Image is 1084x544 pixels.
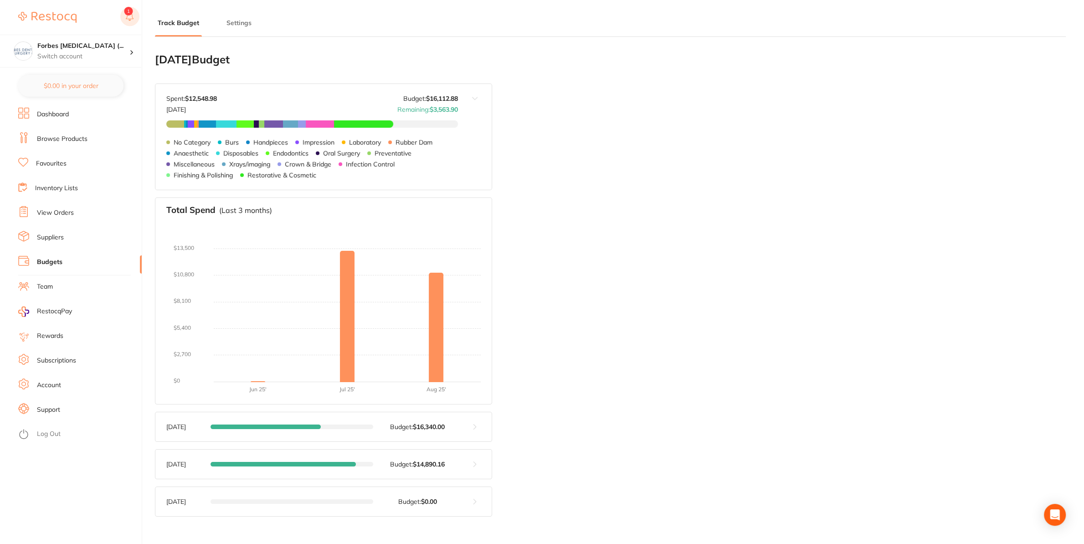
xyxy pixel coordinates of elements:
strong: $14,890.16 [413,460,445,468]
p: [DATE] [166,102,217,113]
p: (Last 3 months) [219,206,272,214]
p: Endodontics [273,150,308,157]
h4: Forbes Dental Surgery (DentalTown 6) [37,41,129,51]
p: Switch account [37,52,129,61]
p: Budget: [390,423,445,430]
p: No Category [174,139,211,146]
a: Support [37,405,60,414]
a: Dashboard [37,110,69,119]
button: $0.00 in your order [18,75,123,97]
p: Oral Surgery [323,150,360,157]
p: Remaining: [397,102,458,113]
p: Rubber Dam [396,139,432,146]
p: Xrays/imaging [229,161,270,168]
a: View Orders [37,208,74,218]
p: Disposables [223,150,258,157]
img: Restocq Logo [18,12,77,23]
a: Restocq Logo [18,7,77,28]
p: Budget: [403,95,458,102]
p: Restorative & Cosmetic [247,171,316,179]
strong: $16,112.88 [426,94,458,103]
strong: $3,563.90 [430,105,458,114]
p: Finishing & Polishing [174,171,233,179]
strong: $12,548.98 [185,94,217,103]
a: Browse Products [37,135,87,144]
p: [DATE] [166,498,207,505]
p: [DATE] [166,461,207,468]
h3: Total Spend [166,205,216,215]
a: Rewards [37,332,63,341]
img: Forbes Dental Surgery (DentalTown 6) [14,42,32,60]
p: Infection Control [346,161,395,168]
div: Open Intercom Messenger [1044,504,1066,526]
p: Laboratory [349,139,381,146]
h2: [DATE] Budget [155,53,492,66]
p: Impression [303,139,334,146]
a: Subscriptions [37,356,76,365]
a: Budgets [37,258,62,267]
a: Log Out [37,430,61,439]
a: Inventory Lists [35,184,78,193]
img: RestocqPay [18,306,29,317]
a: Favourites [36,159,67,168]
a: RestocqPay [18,306,72,317]
p: Preventative [375,150,411,157]
span: RestocqPay [37,307,72,316]
a: Suppliers [37,233,64,242]
button: Settings [224,19,254,27]
p: Crown & Bridge [285,161,331,168]
p: Burs [225,139,239,146]
p: Spent: [166,95,217,102]
p: Handpieces [253,139,288,146]
a: Team [37,282,53,291]
button: Log Out [18,427,139,442]
p: Miscellaneous [174,161,215,168]
a: Account [37,381,61,390]
strong: $0.00 [421,497,437,506]
button: Track Budget [155,19,202,27]
strong: $16,340.00 [413,423,445,431]
p: Anaesthetic [174,150,209,157]
p: Budget: [390,461,445,468]
p: Budget: [398,498,437,505]
p: [DATE] [166,423,207,430]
